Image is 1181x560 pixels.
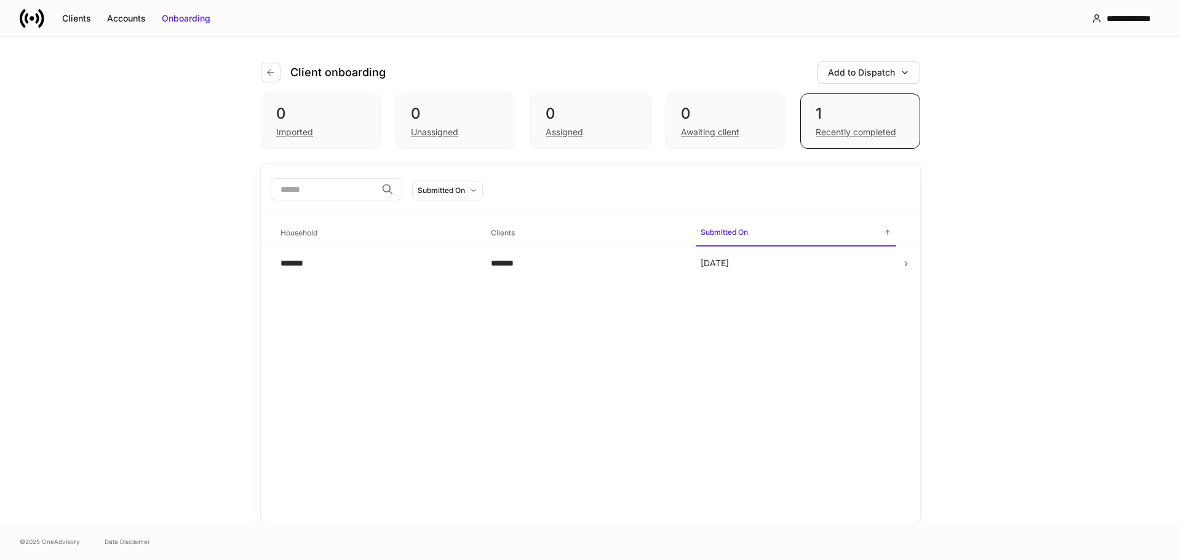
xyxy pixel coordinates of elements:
div: Submitted On [418,184,465,196]
div: 0 [681,104,770,124]
div: 0Imported [261,93,381,149]
div: Accounts [107,12,146,25]
div: 1 [816,104,905,124]
span: Submitted On [696,220,896,246]
div: 1Recently completed [800,93,920,149]
div: 0 [411,104,500,124]
td: [DATE] [691,247,901,280]
button: Clients [54,9,99,28]
h6: Submitted On [701,226,748,238]
div: Assigned [546,126,583,138]
div: 0Assigned [530,93,650,149]
div: Awaiting client [681,126,739,138]
div: Unassigned [411,126,458,138]
div: 0 [276,104,365,124]
div: Add to Dispatch [828,66,895,79]
span: Household [276,221,476,246]
div: 0Awaiting client [666,93,785,149]
button: Submitted On [412,181,483,200]
div: Imported [276,126,313,138]
span: Clients [486,221,686,246]
div: 0Unassigned [396,93,515,149]
button: Onboarding [154,9,218,28]
div: Recently completed [816,126,896,138]
a: Data Disclaimer [105,537,150,546]
div: Clients [62,12,91,25]
div: 0 [546,104,635,124]
span: © 2025 OneAdvisory [20,537,80,546]
div: Onboarding [162,12,210,25]
button: Accounts [99,9,154,28]
button: Add to Dispatch [817,61,920,84]
h6: Household [280,227,317,239]
h4: Client onboarding [290,65,386,80]
h6: Clients [491,227,515,239]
